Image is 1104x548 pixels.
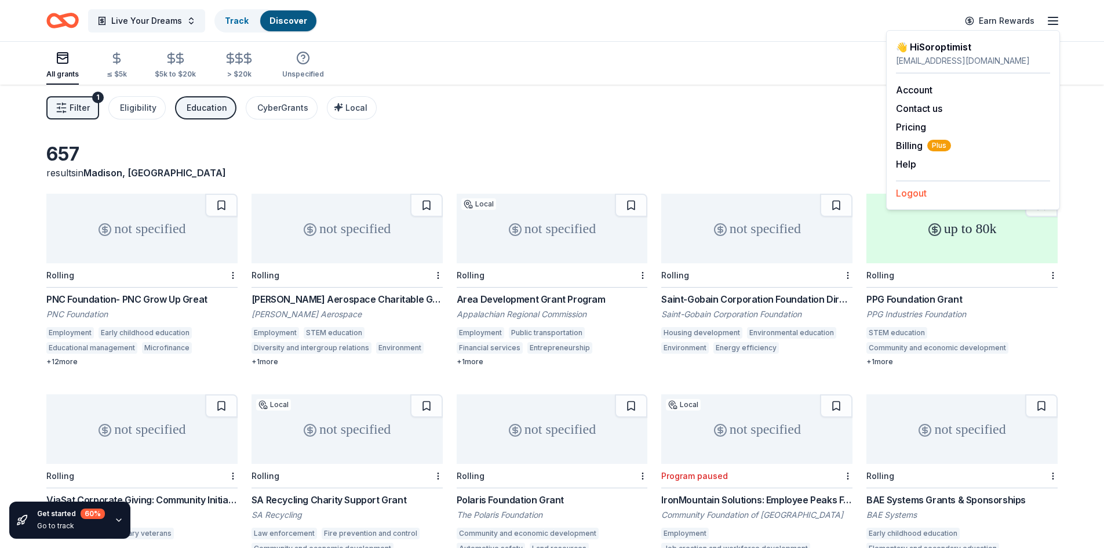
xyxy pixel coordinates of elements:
div: SA Recycling [252,509,443,521]
div: PPG Foundation Grant [866,292,1058,306]
span: Filter [70,101,90,115]
div: Rolling [661,270,689,280]
div: not specified [46,394,238,464]
div: Program paused [661,471,728,481]
div: Rolling [46,471,74,481]
div: Eligibility [120,101,156,115]
div: + 1 more [252,357,443,366]
a: not specifiedLocalRollingArea Development Grant ProgramAppalachian Regional CommissionEmploymentP... [457,194,648,366]
a: Track [225,16,249,26]
button: > $20k [224,47,254,85]
div: Local [461,198,496,210]
div: BAE Systems Grants & Sponsorships [866,493,1058,507]
div: Get started [37,509,105,519]
div: Energy efficiency [713,342,779,354]
div: CyberGrants [257,101,308,115]
div: Rolling [457,471,484,481]
div: [PERSON_NAME] Aerospace [252,309,443,320]
div: IronMountain Solutions: Employee Peaks Fund [661,493,852,507]
div: not specified [457,194,648,263]
span: Local [345,103,367,112]
div: The Polaris Foundation [457,509,648,521]
div: 👋 Hi Soroptimist [896,40,1050,54]
button: Local [327,96,377,119]
a: Home [46,7,79,34]
div: Educational management [46,342,137,354]
button: Eligibility [108,96,166,119]
a: Earn Rewards [958,10,1041,31]
div: $5k to $20k [155,70,196,79]
div: Employment [252,327,299,339]
div: Community and economic development [866,342,1008,354]
div: STEM education [304,327,365,339]
div: Environment [376,342,424,354]
div: 1 [92,92,104,103]
div: Early childhood education [866,528,960,539]
div: Employment [457,327,504,339]
div: not specified [252,194,443,263]
div: Law enforcement [252,528,317,539]
button: ≤ $5k [107,47,127,85]
div: SA Recycling Charity Support Grant [252,493,443,507]
div: Early childhood education [99,327,192,339]
span: in [76,167,226,179]
a: Pricing [896,121,926,133]
div: PNC Foundation- PNC Grow Up Great [46,292,238,306]
a: Account [896,84,932,96]
button: Live Your Dreams [88,9,205,32]
div: Community Foundation of [GEOGRAPHIC_DATA] [661,509,852,521]
div: [PERSON_NAME] Aerospace Charitable Giving [252,292,443,306]
button: Education [175,96,236,119]
a: not specifiedRollingSaint-Gobain Corporation Foundation Direct GrantsSaint-Gobain Corporation Fou... [661,194,852,357]
div: Saint-Gobain Corporation Foundation [661,309,852,320]
div: not specified [661,194,852,263]
button: Contact us [896,101,942,115]
button: BillingPlus [896,139,951,153]
div: Microfinance [142,342,192,354]
div: Rolling [866,471,894,481]
button: $5k to $20k [155,47,196,85]
div: Area Development Grant Program [457,292,648,306]
button: Unspecified [282,46,324,85]
span: Plus [927,140,951,151]
div: [EMAIL_ADDRESS][DOMAIN_NAME] [896,54,1050,68]
div: Rolling [46,270,74,280]
div: ≤ $5k [107,70,127,79]
div: Entrepreneurship [527,342,592,354]
div: Employment [46,327,94,339]
div: STEM education [866,327,927,339]
div: 657 [46,143,238,166]
div: Local [256,399,291,411]
a: Discover [269,16,307,26]
div: Local [666,399,701,411]
div: Rolling [252,471,279,481]
button: Logout [896,186,927,200]
div: Diversity and intergroup relations [252,342,371,354]
div: not specified [866,394,1058,464]
button: CyberGrants [246,96,318,119]
a: not specifiedRollingPNC Foundation- PNC Grow Up GreatPNC FoundationEmploymentEarly childhood educ... [46,194,238,366]
div: not specified [252,394,443,464]
div: PNC Foundation [46,309,238,320]
div: not specified [46,194,238,263]
div: + 12 more [46,357,238,366]
div: Financial services [457,342,523,354]
div: BAE Systems [866,509,1058,521]
span: Live Your Dreams [111,14,182,28]
div: Housing development [661,327,742,339]
div: Polaris Foundation Grant [457,493,648,507]
div: results [46,166,238,180]
div: Go to track [37,521,105,531]
a: not specifiedRolling[PERSON_NAME] Aerospace Charitable Giving[PERSON_NAME] AerospaceEmploymentSTE... [252,194,443,366]
div: > $20k [224,70,254,79]
div: All grants [46,70,79,79]
button: Help [896,157,916,171]
div: Community and economic development [457,528,599,539]
div: Saint-Gobain Corporation Foundation Direct Grants [661,292,852,306]
div: Appalachian Regional Commission [457,309,648,320]
button: All grants [46,46,79,85]
div: Environmental education [747,327,836,339]
div: not specified [457,394,648,464]
div: + 1 more [866,357,1058,366]
button: Filter1 [46,96,99,119]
